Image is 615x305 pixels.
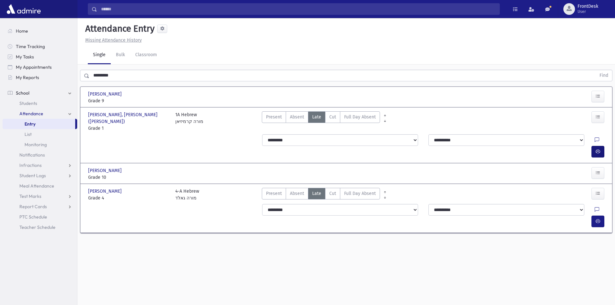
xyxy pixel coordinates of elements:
a: Students [3,98,77,108]
a: Infractions [3,160,77,170]
a: Monitoring [3,139,77,150]
h5: Attendance Entry [83,23,155,34]
span: User [578,9,598,14]
span: Students [19,100,37,106]
span: Late [312,114,321,120]
u: Missing Attendance History [85,37,142,43]
a: Home [3,26,77,36]
span: Full Day Absent [344,190,376,197]
span: Attendance [19,111,43,117]
span: [PERSON_NAME] [88,188,123,195]
span: Full Day Absent [344,114,376,120]
div: 1A Hebrew מורה קרמיזיאן [175,111,203,132]
span: Grade 1 [88,125,169,132]
span: Student Logs [19,173,46,178]
span: Infractions [19,162,42,168]
span: Entry [25,121,36,127]
span: Absent [290,190,304,197]
a: Teacher Schedule [3,222,77,232]
span: Meal Attendance [19,183,54,189]
span: Monitoring [25,142,47,147]
span: [PERSON_NAME] [88,167,123,174]
a: Attendance [3,108,77,119]
a: My Reports [3,72,77,83]
span: My Tasks [16,54,34,60]
a: Report Cards [3,201,77,212]
a: Meal Attendance [3,181,77,191]
span: Cut [329,190,336,197]
span: Grade 10 [88,174,169,181]
a: School [3,88,77,98]
div: 4-A Hebrew מורה גאלד [175,188,199,201]
a: Time Tracking [3,41,77,52]
a: PTC Schedule [3,212,77,222]
span: [PERSON_NAME], [PERSON_NAME] ([PERSON_NAME]) [88,111,169,125]
a: Student Logs [3,170,77,181]
span: Cut [329,114,336,120]
span: Home [16,28,28,34]
a: Single [88,46,111,64]
a: Notifications [3,150,77,160]
a: Bulk [111,46,130,64]
span: My Reports [16,75,39,80]
button: Find [596,70,612,81]
a: Missing Attendance History [83,37,142,43]
span: Present [266,114,282,120]
div: AttTypes [262,188,380,201]
span: Grade 4 [88,195,169,201]
a: List [3,129,77,139]
img: AdmirePro [5,3,42,15]
a: Classroom [130,46,162,64]
span: School [16,90,29,96]
span: Late [312,190,321,197]
div: AttTypes [262,111,380,132]
a: My Tasks [3,52,77,62]
span: Absent [290,114,304,120]
a: Test Marks [3,191,77,201]
span: Time Tracking [16,44,45,49]
span: FrontDesk [578,4,598,9]
span: Present [266,190,282,197]
span: [PERSON_NAME] [88,91,123,97]
a: My Appointments [3,62,77,72]
a: Entry [3,119,75,129]
span: My Appointments [16,64,52,70]
span: List [25,131,32,137]
span: Notifications [19,152,45,158]
input: Search [97,3,499,15]
span: Grade 9 [88,97,169,104]
span: Report Cards [19,204,47,209]
span: PTC Schedule [19,214,47,220]
span: Teacher Schedule [19,224,56,230]
span: Test Marks [19,193,41,199]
